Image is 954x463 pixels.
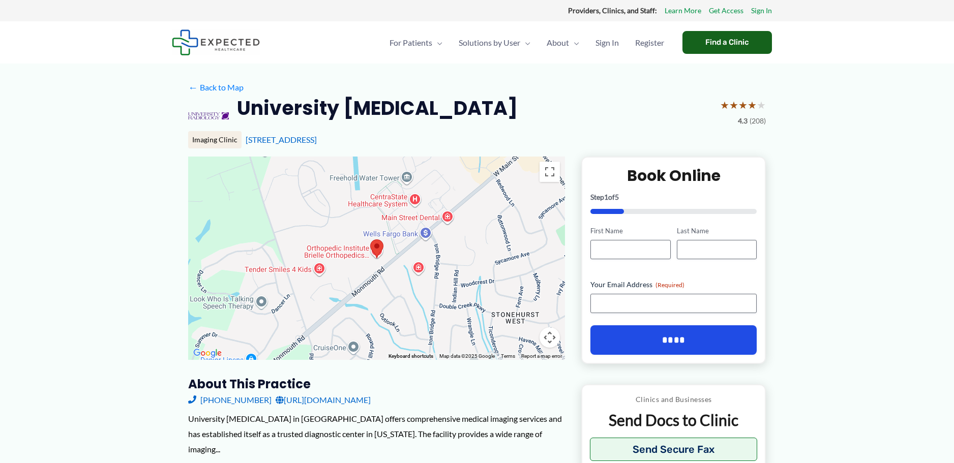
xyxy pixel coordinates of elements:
a: Get Access [709,4,743,17]
span: ★ [738,96,748,114]
span: Sign In [595,25,619,60]
button: Send Secure Fax [590,438,757,461]
a: Register [627,25,672,60]
label: First Name [590,226,670,236]
p: Clinics and Businesses [590,393,757,406]
a: Find a Clinic [682,31,772,54]
a: Sign In [751,4,772,17]
a: For PatientsMenu Toggle [381,25,451,60]
h3: About this practice [188,376,565,392]
a: Sign In [587,25,627,60]
strong: Providers, Clinics, and Staff: [568,6,657,15]
span: Solutions by User [459,25,520,60]
span: 4.3 [738,114,748,128]
a: [URL][DOMAIN_NAME] [276,392,371,408]
span: Map data ©2025 Google [439,353,495,359]
a: Report a map error [521,353,562,359]
span: 5 [615,193,619,201]
span: Menu Toggle [569,25,579,60]
img: Expected Healthcare Logo - side, dark font, small [172,29,260,55]
span: (208) [750,114,766,128]
a: Solutions by UserMenu Toggle [451,25,539,60]
span: ★ [757,96,766,114]
button: Keyboard shortcuts [389,353,433,360]
span: ★ [748,96,757,114]
label: Your Email Address [590,280,757,290]
p: Step of [590,194,757,201]
button: Toggle fullscreen view [540,162,560,182]
h2: University [MEDICAL_DATA] [237,96,518,120]
img: Google [191,347,224,360]
span: 1 [604,193,608,201]
span: Menu Toggle [432,25,442,60]
span: Menu Toggle [520,25,530,60]
a: Open this area in Google Maps (opens a new window) [191,347,224,360]
span: Register [635,25,664,60]
label: Last Name [677,226,757,236]
span: For Patients [390,25,432,60]
span: ★ [720,96,729,114]
span: About [547,25,569,60]
span: ← [188,82,198,92]
a: [PHONE_NUMBER] [188,392,272,408]
a: [STREET_ADDRESS] [246,135,317,144]
nav: Primary Site Navigation [381,25,672,60]
p: Send Docs to Clinic [590,410,757,430]
button: Map camera controls [540,327,560,348]
a: AboutMenu Toggle [539,25,587,60]
a: ←Back to Map [188,80,244,95]
h2: Book Online [590,166,757,186]
div: University [MEDICAL_DATA] in [GEOGRAPHIC_DATA] offers comprehensive medical imaging services and ... [188,411,565,456]
span: (Required) [655,281,684,289]
a: Terms [501,353,515,359]
a: Learn More [665,4,701,17]
span: ★ [729,96,738,114]
div: Imaging Clinic [188,131,242,148]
